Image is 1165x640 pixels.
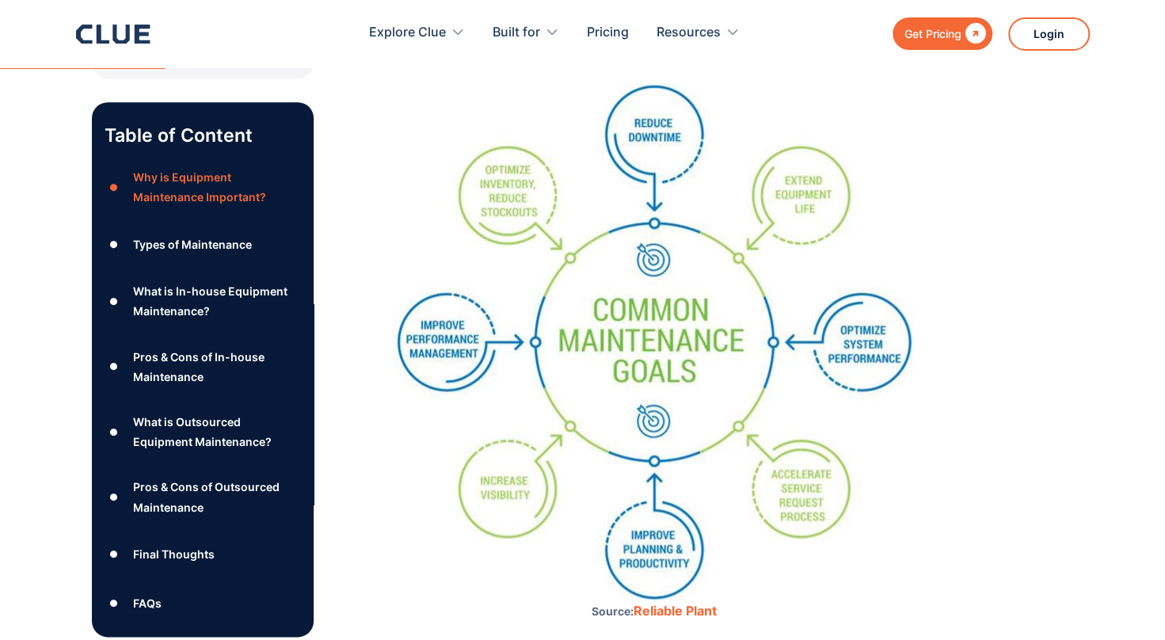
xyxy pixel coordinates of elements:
a: Get Pricing [893,17,992,50]
div: Resources [657,8,721,58]
div: Pros & Cons of Outsourced Maintenance [132,477,300,516]
div: Final Thoughts [132,544,214,564]
div: Built for [493,8,559,58]
div: Explore Clue [369,8,465,58]
div: What is Outsourced Equipment Maintenance? [132,412,300,451]
div:  [961,24,986,44]
div: Pros & Cons of In-house Maintenance [132,347,300,387]
div: ● [105,420,124,444]
div: Explore Clue [369,8,446,58]
div: Get Pricing [904,24,961,44]
img: Infographic showing common maintenance goals [393,83,916,600]
div: ● [105,290,124,314]
div: Why is Equipment Maintenance Important? [132,167,300,207]
a: ●Why is Equipment Maintenance Important? [105,167,301,207]
a: ●What is In-house Equipment Maintenance? [105,281,301,321]
div: ● [105,233,124,257]
strong: Source: [592,604,634,618]
div: FAQs [132,593,161,613]
div: ● [105,486,124,509]
div: Types of Maintenance [132,234,251,254]
a: ●What is Outsourced Equipment Maintenance? [105,412,301,451]
div: What is In-house Equipment Maintenance? [132,281,300,321]
a: ●Final Thoughts [105,543,301,566]
a: Reliable Plant [634,603,717,619]
div: Built for [493,8,540,58]
a: Pricing [587,8,629,58]
div: ● [105,543,124,566]
div: Resources [657,8,740,58]
div: ● [105,176,124,200]
div: ● [105,591,124,615]
div: ● [105,355,124,379]
a: ●FAQs [105,591,301,615]
p: Table of Content [105,123,301,148]
a: ●Types of Maintenance [105,233,301,257]
a: ●Pros & Cons of In-house Maintenance [105,347,301,387]
a: ●Pros & Cons of Outsourced Maintenance [105,477,301,516]
a: Login [1008,17,1090,51]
